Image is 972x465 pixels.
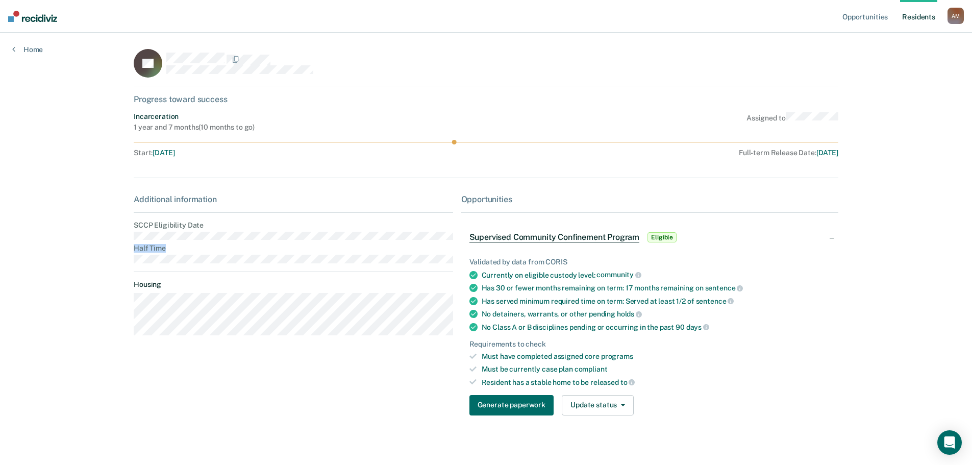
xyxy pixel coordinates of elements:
[620,378,635,386] span: to
[482,323,830,332] div: No Class A or B disciplines pending or occurring in the past 90
[469,232,640,242] span: Supervised Community Confinement Program
[8,11,57,22] img: Recidiviz
[134,194,453,204] div: Additional information
[686,323,709,331] span: days
[617,310,642,318] span: holds
[459,149,838,157] div: Full-term Release Date :
[461,194,838,204] div: Opportunities
[134,221,453,230] dt: SCCP Eligibility Date
[482,309,830,319] div: No detainers, warrants, or other pending
[948,8,964,24] div: A M
[482,297,830,306] div: Has served minimum required time on term: Served at least 1/2 of
[482,271,830,280] div: Currently on eligible custody level:
[469,395,554,415] button: Generate paperwork
[482,365,830,374] div: Must be currently case plan
[746,112,838,132] div: Assigned to
[948,8,964,24] button: AM
[482,352,830,361] div: Must have completed assigned core
[134,94,838,104] div: Progress toward success
[601,352,633,360] span: programs
[134,280,453,289] dt: Housing
[816,149,838,157] span: [DATE]
[134,149,455,157] div: Start :
[134,112,255,121] div: Incarceration
[469,395,558,415] a: Navigate to form link
[12,45,43,54] a: Home
[482,283,830,292] div: Has 30 or fewer months remaining on term: 17 months remaining on
[575,365,608,373] span: compliant
[153,149,175,157] span: [DATE]
[562,395,634,415] button: Update status
[469,340,830,349] div: Requirements to check
[596,271,641,279] span: community
[469,258,830,266] div: Validated by data from CORIS
[134,244,453,253] dt: Half Time
[134,123,255,132] div: 1 year and 7 months ( 10 months to go )
[705,284,743,292] span: sentence
[461,221,838,254] div: Supervised Community Confinement ProgramEligible
[647,232,677,242] span: Eligible
[937,430,962,455] div: Open Intercom Messenger
[696,297,734,305] span: sentence
[482,378,830,387] div: Resident has a stable home to be released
